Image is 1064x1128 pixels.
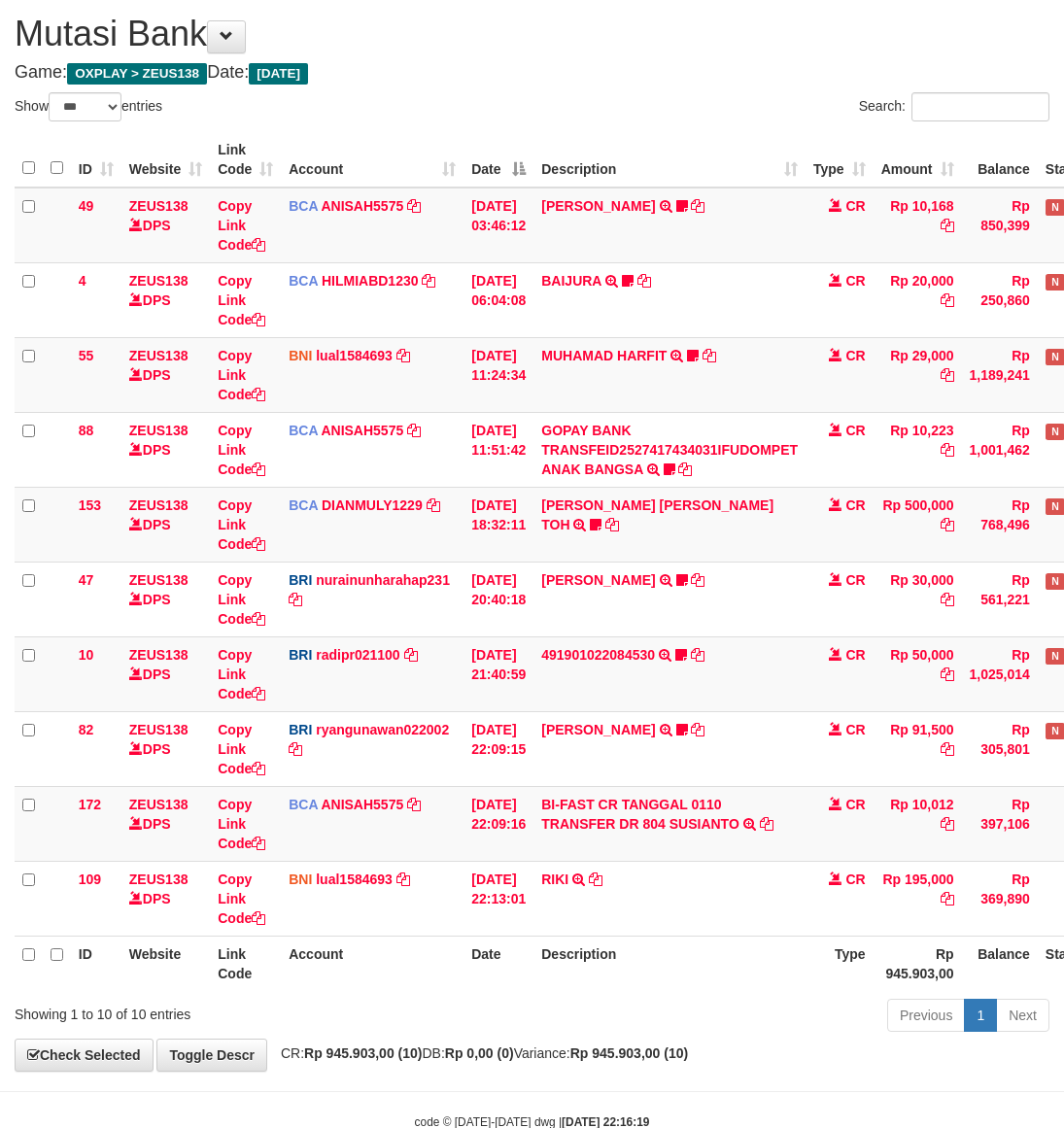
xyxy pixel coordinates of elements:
[541,872,568,887] a: RIKI
[463,188,533,263] td: [DATE] 03:46:12
[281,936,463,991] th: Account
[15,997,429,1024] div: Showing 1 to 10 of 10 entries
[463,337,533,412] td: [DATE] 11:24:34
[541,348,667,363] a: MUHAMAD HARFIT
[129,797,189,812] a: ZEUS138
[79,423,94,438] span: 88
[404,647,418,663] a: Copy radipr021100 to clipboard
[121,562,210,636] td: DPS
[289,273,318,289] span: BCA
[129,423,189,438] a: ZEUS138
[845,872,865,887] span: CR
[962,562,1038,636] td: Rp 561,221
[691,572,704,588] a: Copy RISAL WAHYUDI to clipboard
[874,487,962,562] td: Rp 500,000
[271,1045,688,1061] span: CR: DB: Variance:
[541,273,601,289] a: BAIJURA
[218,797,265,851] a: Copy Link Code
[463,262,533,337] td: [DATE] 06:04:08
[845,423,865,438] span: CR
[407,797,421,812] a: Copy ANISAH5575 to clipboard
[218,722,265,776] a: Copy Link Code
[316,572,450,588] a: nurainunharahap231
[463,711,533,786] td: [DATE] 22:09:15
[321,198,403,214] a: ANISAH5575
[321,423,403,438] a: ANISAH5575
[691,722,704,737] a: Copy DANA ERLANGGAYUDH to clipboard
[941,292,954,308] a: Copy Rp 20,000 to clipboard
[962,188,1038,263] td: Rp 850,399
[962,636,1038,711] td: Rp 1,025,014
[463,786,533,861] td: [DATE] 22:09:16
[845,647,865,663] span: CR
[289,348,312,363] span: BNI
[874,412,962,487] td: Rp 10,223
[249,63,308,85] span: [DATE]
[289,797,318,812] span: BCA
[589,872,602,887] a: Copy RIKI to clipboard
[962,337,1038,412] td: Rp 1,189,241
[962,711,1038,786] td: Rp 305,801
[463,562,533,636] td: [DATE] 20:40:18
[79,273,86,289] span: 4
[806,936,874,991] th: Type
[71,936,121,991] th: ID
[541,497,773,532] a: [PERSON_NAME] [PERSON_NAME] TOH
[156,1039,267,1072] a: Toggle Descr
[218,198,265,253] a: Copy Link Code
[79,722,94,737] span: 82
[691,647,704,663] a: Copy 491901022084530 to clipboard
[941,367,954,383] a: Copy Rp 29,000 to clipboard
[316,872,393,887] a: lual1584693
[874,636,962,711] td: Rp 50,000
[845,273,865,289] span: CR
[463,936,533,991] th: Date
[605,517,619,532] a: Copy CARINA OCTAVIA TOH to clipboard
[321,797,403,812] a: ANISAH5575
[129,872,189,887] a: ZEUS138
[129,572,189,588] a: ZEUS138
[941,592,954,607] a: Copy Rp 30,000 to clipboard
[941,218,954,233] a: Copy Rp 10,168 to clipboard
[289,872,312,887] span: BNI
[678,461,692,477] a: Copy GOPAY BANK TRANSFEID2527417434031IFUDOMPET ANAK BANGSA to clipboard
[845,722,865,737] span: CR
[121,487,210,562] td: DPS
[874,786,962,861] td: Rp 10,012
[79,572,94,588] span: 47
[71,132,121,188] th: ID: activate to sort column ascending
[463,861,533,936] td: [DATE] 22:13:01
[463,412,533,487] td: [DATE] 11:51:42
[996,999,1049,1032] a: Next
[218,423,265,477] a: Copy Link Code
[874,337,962,412] td: Rp 29,000
[210,132,281,188] th: Link Code: activate to sort column ascending
[15,63,1049,83] h4: Game: Date:
[541,198,655,214] a: [PERSON_NAME]
[121,786,210,861] td: DPS
[570,1045,688,1061] strong: Rp 945.903,00 (10)
[218,872,265,926] a: Copy Link Code
[79,497,101,513] span: 153
[874,861,962,936] td: Rp 195,000
[121,636,210,711] td: DPS
[874,711,962,786] td: Rp 91,500
[874,562,962,636] td: Rp 30,000
[218,497,265,552] a: Copy Link Code
[962,861,1038,936] td: Rp 369,890
[121,861,210,936] td: DPS
[422,273,435,289] a: Copy HILMIABD1230 to clipboard
[281,132,463,188] th: Account: activate to sort column ascending
[289,572,312,588] span: BRI
[396,348,410,363] a: Copy lual1584693 to clipboard
[289,423,318,438] span: BCA
[129,722,189,737] a: ZEUS138
[463,132,533,188] th: Date: activate to sort column descending
[289,741,302,757] a: Copy ryangunawan022002 to clipboard
[121,132,210,188] th: Website: activate to sort column ascending
[941,667,954,682] a: Copy Rp 50,000 to clipboard
[210,936,281,991] th: Link Code
[845,198,865,214] span: CR
[964,999,997,1032] a: 1
[874,936,962,991] th: Rp 945.903,00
